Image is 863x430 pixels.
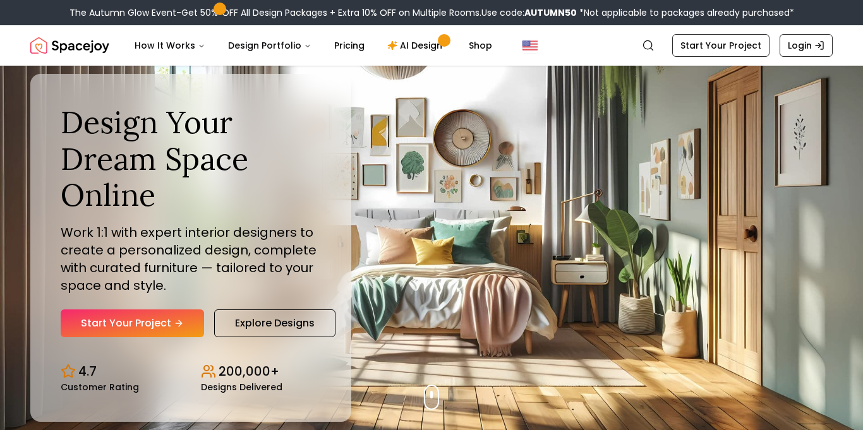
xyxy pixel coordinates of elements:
h1: Design Your Dream Space Online [61,104,321,213]
div: The Autumn Glow Event-Get 50% OFF All Design Packages + Extra 10% OFF on Multiple Rooms. [69,6,794,19]
a: Login [780,34,833,57]
a: Spacejoy [30,33,109,58]
div: Design stats [61,352,321,391]
span: Use code: [481,6,577,19]
p: Work 1:1 with expert interior designers to create a personalized design, complete with curated fu... [61,224,321,294]
button: How It Works [124,33,215,58]
img: United States [522,38,538,53]
a: Start Your Project [61,309,204,337]
img: Spacejoy Logo [30,33,109,58]
nav: Global [30,25,833,66]
p: 200,000+ [219,362,279,380]
a: Shop [459,33,502,58]
a: AI Design [377,33,456,58]
small: Customer Rating [61,383,139,391]
b: AUTUMN50 [524,6,577,19]
a: Start Your Project [672,34,769,57]
p: 4.7 [78,362,97,380]
a: Pricing [324,33,375,58]
nav: Main [124,33,502,58]
a: Explore Designs [214,309,335,337]
button: Design Portfolio [218,33,322,58]
small: Designs Delivered [201,383,282,391]
span: *Not applicable to packages already purchased* [577,6,794,19]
